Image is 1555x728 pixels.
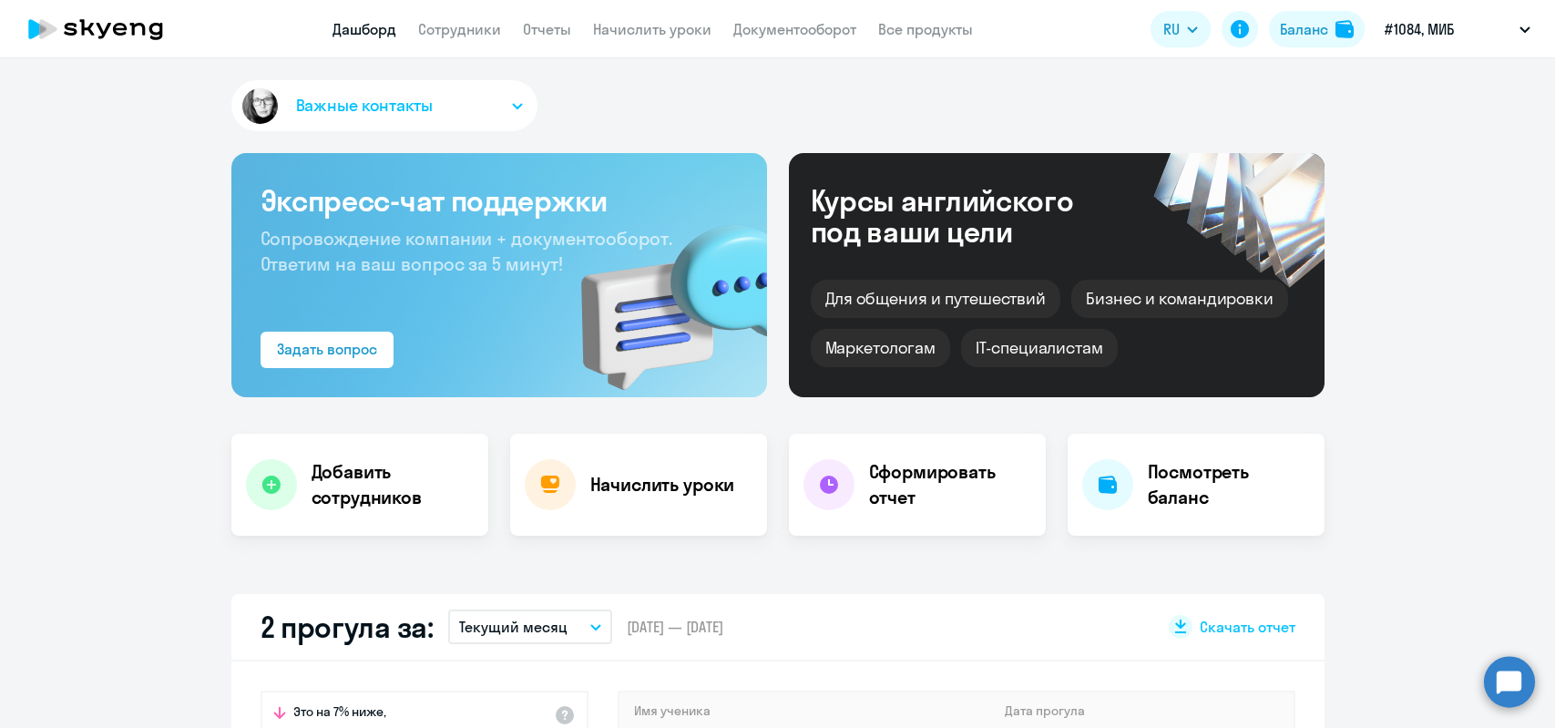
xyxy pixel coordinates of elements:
[593,20,711,38] a: Начислить уроки
[811,329,950,367] div: Маркетологам
[448,610,612,644] button: Текущий месяц
[1335,20,1354,38] img: balance
[961,329,1118,367] div: IT-специалистам
[1385,18,1454,40] p: #1084, МИБ
[418,20,501,38] a: Сотрудники
[261,227,672,275] span: Сопровождение компании + документооборот. Ответим на ваш вопрос за 5 минут!
[878,20,973,38] a: Все продукты
[811,185,1122,247] div: Курсы английского под ваши цели
[1148,459,1310,510] h4: Посмотреть баланс
[261,609,434,645] h2: 2 прогула за:
[869,459,1031,510] h4: Сформировать отчет
[277,338,377,360] div: Задать вопрос
[1376,7,1540,51] button: #1084, МИБ
[1071,280,1288,318] div: Бизнес и командировки
[555,192,767,397] img: bg-img
[261,332,394,368] button: Задать вопрос
[1163,18,1180,40] span: RU
[1280,18,1328,40] div: Баланс
[811,280,1061,318] div: Для общения и путешествий
[1151,11,1211,47] button: RU
[1200,617,1295,637] span: Скачать отчет
[523,20,571,38] a: Отчеты
[296,94,433,118] span: Важные контакты
[231,80,537,131] button: Важные контакты
[293,703,386,725] span: Это на 7% ниже,
[733,20,856,38] a: Документооборот
[312,459,474,510] h4: Добавить сотрудников
[239,85,281,128] img: avatar
[459,616,568,638] p: Текущий месяц
[261,182,738,219] h3: Экспресс-чат поддержки
[1269,11,1365,47] button: Балансbalance
[332,20,396,38] a: Дашборд
[627,617,723,637] span: [DATE] — [DATE]
[590,472,735,497] h4: Начислить уроки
